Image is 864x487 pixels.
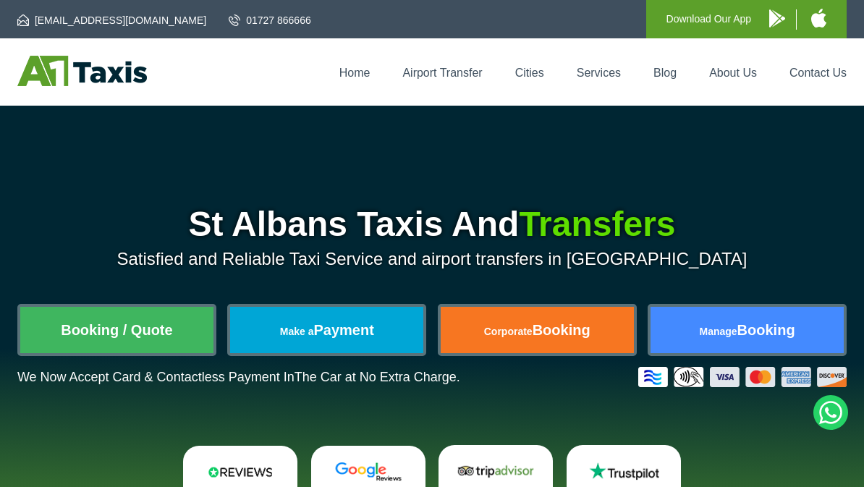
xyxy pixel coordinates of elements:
[199,462,281,483] img: Reviews.io
[339,67,370,79] a: Home
[17,207,847,242] h1: St Albans Taxis And
[484,326,533,337] span: Corporate
[229,13,311,27] a: 01727 866666
[583,461,665,482] img: Trustpilot
[515,67,544,79] a: Cities
[295,370,460,384] span: The Car at No Extra Charge.
[454,461,537,482] img: Tripadvisor
[666,10,752,28] p: Download Our App
[280,326,314,337] span: Make a
[519,205,675,243] span: Transfers
[17,249,847,269] p: Satisfied and Reliable Taxi Service and airport transfers in [GEOGRAPHIC_DATA]
[811,9,826,27] img: A1 Taxis iPhone App
[699,326,737,337] span: Manage
[17,13,206,27] a: [EMAIL_ADDRESS][DOMAIN_NAME]
[638,367,847,387] img: Credit And Debit Cards
[402,67,482,79] a: Airport Transfer
[709,67,757,79] a: About Us
[17,370,460,385] p: We Now Accept Card & Contactless Payment In
[789,67,847,79] a: Contact Us
[653,67,677,79] a: Blog
[577,67,621,79] a: Services
[441,307,634,353] a: CorporateBooking
[327,462,410,483] img: Google
[20,307,213,353] a: Booking / Quote
[230,307,423,353] a: Make aPayment
[651,307,844,353] a: ManageBooking
[17,56,147,86] img: A1 Taxis St Albans LTD
[769,9,785,27] img: A1 Taxis Android App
